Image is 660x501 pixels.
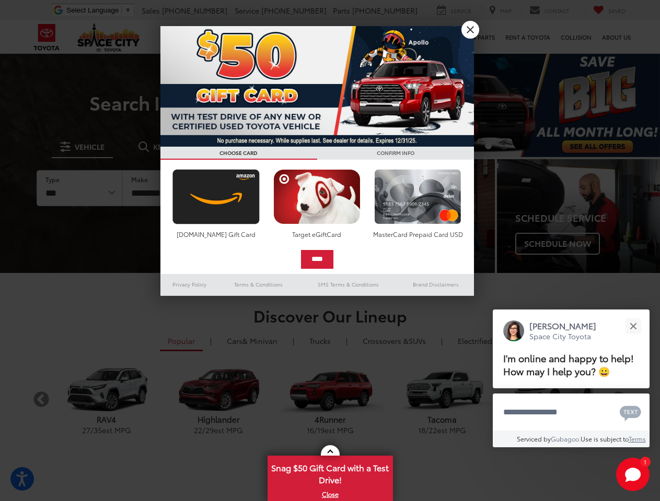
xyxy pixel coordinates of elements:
img: 53411_top_152338.jpg [160,26,474,147]
h3: CHOOSE CARD [160,147,317,160]
textarea: Type your message [493,393,650,431]
a: Brand Disclaimers [398,278,474,291]
div: MasterCard Prepaid Card USD [372,230,464,238]
a: SMS Terms & Conditions [299,278,398,291]
a: Terms [629,434,646,443]
img: targetcard.png [271,169,363,224]
h3: CONFIRM INFO [317,147,474,160]
a: Gubagoo. [551,434,581,443]
a: Terms & Conditions [218,278,298,291]
span: Snag $50 Gift Card with a Test Drive! [269,457,392,488]
span: 1 [644,459,646,464]
svg: Text [620,404,641,421]
a: Privacy Policy [160,278,219,291]
p: [PERSON_NAME] [529,320,596,331]
div: [DOMAIN_NAME] Gift Card [170,230,262,238]
span: Use is subject to [581,434,629,443]
div: Close[PERSON_NAME]Space City ToyotaI'm online and happy to help! How may I help you? 😀Type your m... [493,309,650,447]
button: Close [622,315,644,337]
img: amazoncard.png [170,169,262,224]
span: I'm online and happy to help! How may I help you? 😀 [503,351,634,378]
span: Serviced by [517,434,551,443]
button: Toggle Chat Window [616,458,650,491]
svg: Start Chat [616,458,650,491]
div: Target eGiftCard [271,230,363,238]
button: Chat with SMS [617,400,644,424]
img: mastercard.png [372,169,464,224]
p: Space City Toyota [529,331,596,341]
